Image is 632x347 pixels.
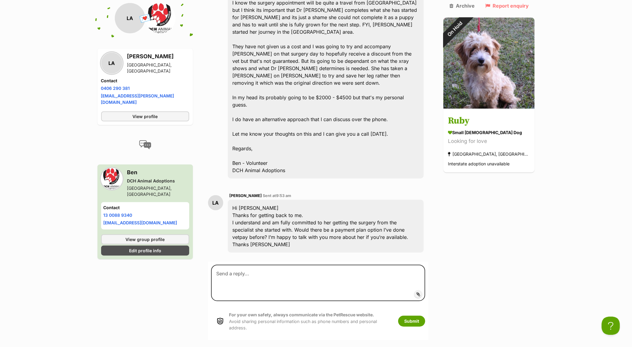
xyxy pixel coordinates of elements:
[448,114,530,128] h3: Ruby
[101,168,122,189] img: DCH Animal Adoptions profile pic
[101,111,189,121] a: View profile
[145,3,176,33] img: DCH Animal Adoptions profile pic
[443,18,535,109] img: Ruby
[101,93,174,105] a: [EMAIL_ADDRESS][PERSON_NAME][DOMAIN_NAME]
[448,150,530,158] div: [GEOGRAPHIC_DATA], [GEOGRAPHIC_DATA]
[127,62,189,74] div: [GEOGRAPHIC_DATA], [GEOGRAPHIC_DATA]
[449,3,475,9] a: Archive
[229,311,392,331] p: Avoid sharing personal information such as phone numbers and personal address.
[443,104,535,110] a: On Hold
[101,234,189,244] a: View group profile
[602,317,620,335] iframe: Help Scout Beacon - Open
[139,140,151,149] img: conversation-icon-4a6f8262b818ee0b60e3300018af0b2d0b884aa5de6e9bcb8d3d4eeb1a70a7c4.svg
[448,130,530,136] div: small [DEMOGRAPHIC_DATA] Dog
[229,193,262,198] span: [PERSON_NAME]
[485,3,529,9] a: Report enquiry
[101,86,130,91] a: 0406 290 381
[127,52,189,61] h3: [PERSON_NAME]
[448,138,530,146] div: Looking for love
[127,168,189,177] h3: Ben
[101,53,122,74] div: LA
[208,195,223,210] div: LA
[104,220,177,225] a: [EMAIL_ADDRESS][DOMAIN_NAME]
[263,193,291,198] span: Sent at
[398,316,425,327] button: Submit
[132,113,158,120] span: View profile
[127,185,189,197] div: [GEOGRAPHIC_DATA], [GEOGRAPHIC_DATA]
[228,200,424,253] div: Hi [PERSON_NAME] Thanks for getting back to me. I understand and am fully committed to her gettin...
[129,247,161,254] span: Edit profile info
[127,178,189,184] div: DCH Animal Adoptions
[435,9,475,49] div: On Hold
[448,162,510,167] span: Interstate adoption unavailable
[443,110,535,173] a: Ruby small [DEMOGRAPHIC_DATA] Dog Looking for love [GEOGRAPHIC_DATA], [GEOGRAPHIC_DATA] Interstat...
[101,78,189,84] h4: Contact
[115,3,145,33] div: LA
[104,213,132,218] a: 13 0088 9340
[276,193,291,198] span: 9:53 am
[125,236,165,243] span: View group profile
[101,246,189,256] a: Edit profile info
[104,205,187,211] h4: Contact
[229,312,374,317] strong: For your own safety, always communicate via the PetRescue website.
[138,12,152,25] span: 💌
